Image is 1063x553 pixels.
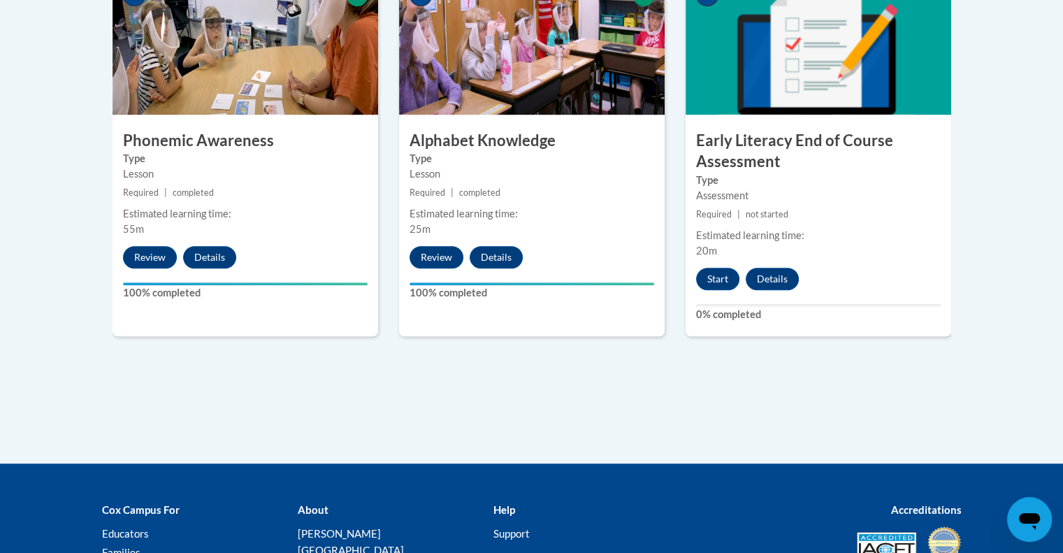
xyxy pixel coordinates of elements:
[123,206,368,222] div: Estimated learning time:
[183,246,236,268] button: Details
[123,223,144,235] span: 55m
[113,130,378,152] h3: Phonemic Awareness
[123,246,177,268] button: Review
[410,246,463,268] button: Review
[399,130,665,152] h3: Alphabet Knowledge
[410,151,654,166] label: Type
[696,307,941,322] label: 0% completed
[123,282,368,285] div: Your progress
[470,246,523,268] button: Details
[123,285,368,301] label: 100% completed
[451,187,454,198] span: |
[696,268,739,290] button: Start
[696,245,717,257] span: 20m
[891,503,962,516] b: Accreditations
[746,268,799,290] button: Details
[410,187,445,198] span: Required
[696,209,732,220] span: Required
[297,503,328,516] b: About
[493,527,529,540] a: Support
[410,166,654,182] div: Lesson
[102,527,149,540] a: Educators
[410,282,654,285] div: Your progress
[410,206,654,222] div: Estimated learning time:
[123,166,368,182] div: Lesson
[123,151,368,166] label: Type
[123,187,159,198] span: Required
[164,187,167,198] span: |
[696,228,941,243] div: Estimated learning time:
[686,130,951,173] h3: Early Literacy End of Course Assessment
[1007,497,1052,542] iframe: Button to launch messaging window
[410,285,654,301] label: 100% completed
[410,223,431,235] span: 25m
[459,187,500,198] span: completed
[737,209,740,220] span: |
[102,503,180,516] b: Cox Campus For
[696,188,941,203] div: Assessment
[746,209,788,220] span: not started
[696,173,941,188] label: Type
[173,187,214,198] span: completed
[493,503,514,516] b: Help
